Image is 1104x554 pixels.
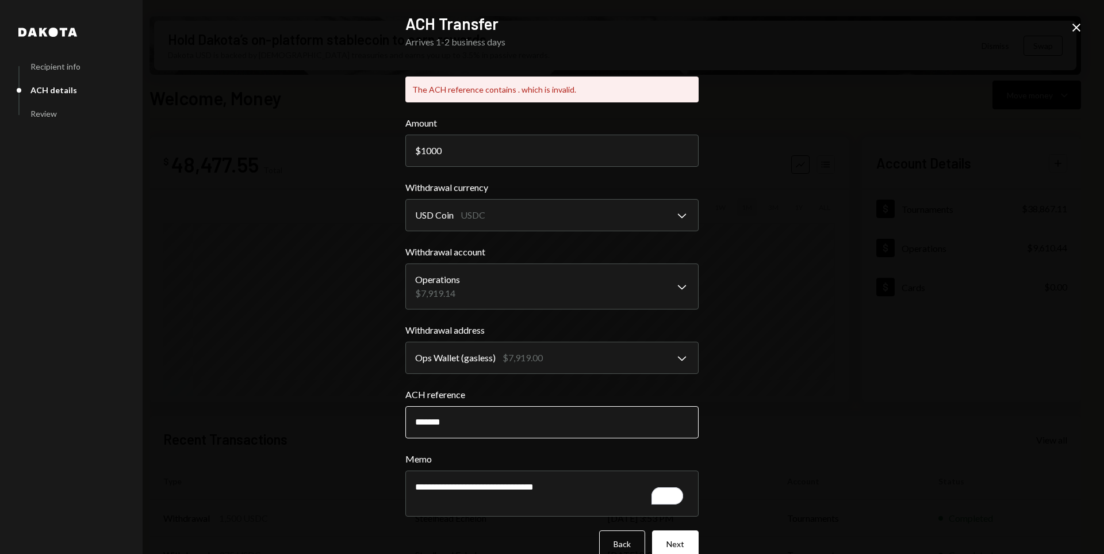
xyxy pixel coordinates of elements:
button: Withdrawal address [405,342,699,374]
div: $7,919.00 [503,351,543,365]
button: Withdrawal currency [405,199,699,231]
div: Recipient info [30,62,80,71]
input: 0.00 [405,135,699,167]
label: Withdrawal address [405,323,699,337]
label: Amount [405,116,699,130]
div: Arrives 1-2 business days [405,35,699,49]
h2: ACH Transfer [405,13,699,35]
label: Memo [405,452,699,466]
textarea: To enrich screen reader interactions, please activate Accessibility in Grammarly extension settings [405,471,699,517]
div: $ [415,145,421,156]
div: The ACH reference contains . which is invalid. [405,77,699,102]
label: Withdrawal currency [405,181,699,194]
label: ACH reference [405,388,699,402]
div: ACH details [30,85,77,95]
label: Withdrawal account [405,245,699,259]
button: Withdrawal account [405,263,699,310]
div: Review [30,109,57,119]
div: USDC [461,208,485,222]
